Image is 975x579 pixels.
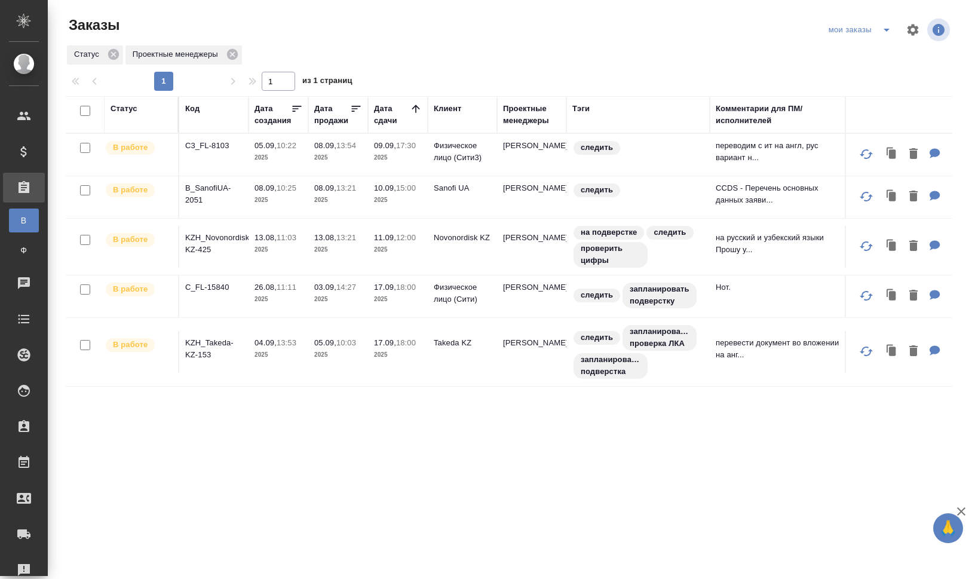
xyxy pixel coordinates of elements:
div: Дата создания [255,103,291,127]
p: 10:22 [277,141,296,150]
p: 2025 [255,349,302,361]
button: Клонировать [881,284,903,308]
button: Удалить [903,339,924,364]
div: следить, запланировать подверстку [572,281,704,310]
button: Для ПМ: перевести документ во вложении на английский язык. необходим качественный сертифицированн... [924,339,946,364]
p: C_FL-15840 [185,281,243,293]
button: Удалить [903,185,924,209]
p: 2025 [255,244,302,256]
p: 03.09, [314,283,336,292]
p: 10:03 [336,338,356,347]
p: на русский и узбекский языки Прошу у... [716,232,847,256]
p: 11.09, [374,233,396,242]
p: следить [581,142,613,154]
p: на подверстке [581,226,637,238]
button: Удалить [903,142,924,167]
div: Выставляет ПМ после принятия заказа от КМа [105,281,172,298]
p: 13:53 [277,338,296,347]
p: 17.09, [374,283,396,292]
p: C3_FL-8103 [185,140,243,152]
button: Клонировать [881,234,903,259]
p: В работе [113,339,148,351]
button: Обновить [852,182,881,211]
p: Физическое лицо (Сити) [434,281,491,305]
div: на подверстке, следить, проверить цифры [572,225,704,269]
div: Статус [67,45,123,65]
p: В работе [113,142,148,154]
td: [PERSON_NAME] [497,226,566,268]
div: Дата сдачи [374,103,410,127]
p: 18:00 [396,338,416,347]
button: Для ПМ: CCDS - Перечень основных данных заявителя DLP – дата закрытия баз данных И еще уточнение:... [924,185,946,209]
p: 11:03 [277,233,296,242]
button: 🙏 [933,513,963,543]
p: 09.09, [374,141,396,150]
p: Проектные менеджеры [133,48,222,60]
button: Обновить [852,281,881,310]
p: В работе [113,283,148,295]
button: Клонировать [881,185,903,209]
p: 2025 [314,194,362,206]
p: следить [581,332,613,344]
p: следить [654,226,686,238]
p: 04.09, [255,338,277,347]
button: Клонировать [881,142,903,167]
p: 17:30 [396,141,416,150]
p: 08.09, [314,183,336,192]
span: В [15,215,33,226]
button: Для ПМ: Нот. [924,284,946,308]
div: Дата продажи [314,103,350,127]
div: Тэги [572,103,590,115]
p: 13:21 [336,233,356,242]
p: 2025 [314,349,362,361]
p: 13:21 [336,183,356,192]
p: В работе [113,234,148,246]
p: KZH_Takeda-KZ-153 [185,337,243,361]
p: 05.09, [314,338,336,347]
div: следить [572,140,704,156]
p: 10.09, [374,183,396,192]
p: 2025 [314,152,362,164]
div: следить, запланирована проверка ЛКА, запланирована подверстка [572,324,704,380]
p: Sanofi UA [434,182,491,194]
span: Посмотреть информацию [927,19,952,41]
div: Клиент [434,103,461,115]
p: 2025 [374,349,422,361]
div: Проектные менеджеры [125,45,242,65]
div: split button [826,20,899,39]
p: 14:27 [336,283,356,292]
p: 05.09, [255,141,277,150]
p: 2025 [374,152,422,164]
p: 2025 [314,293,362,305]
p: 2025 [255,152,302,164]
p: следить [581,289,613,301]
div: Проектные менеджеры [503,103,560,127]
p: 2025 [374,293,422,305]
p: запланирована подверстка [581,354,640,378]
div: Выставляет ПМ после принятия заказа от КМа [105,182,172,198]
p: 17.09, [374,338,396,347]
td: [PERSON_NAME] [497,134,566,176]
p: 15:00 [396,183,416,192]
button: Для ПМ: переводим с ит на англ, рус вариант не потребуется [924,142,946,167]
p: 13.08, [255,233,277,242]
div: Код [185,103,200,115]
button: Удалить [903,234,924,259]
p: CCDS - Перечень основных данных заяви... [716,182,847,206]
p: 13.08, [314,233,336,242]
button: Удалить [903,284,924,308]
p: 10:25 [277,183,296,192]
p: Физическое лицо (Сити3) [434,140,491,164]
p: 2025 [255,293,302,305]
p: B_SanofiUA-2051 [185,182,243,206]
div: Комментарии для ПМ/исполнителей [716,103,847,127]
span: из 1 страниц [302,73,352,91]
span: Заказы [66,16,119,35]
p: запланировать подверстку [630,283,689,307]
p: 12:00 [396,233,416,242]
p: проверить цифры [581,243,640,266]
span: Настроить таблицу [899,16,927,44]
p: 13:54 [336,141,356,150]
div: Выставляет ПМ после принятия заказа от КМа [105,337,172,353]
button: Клонировать [881,339,903,364]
